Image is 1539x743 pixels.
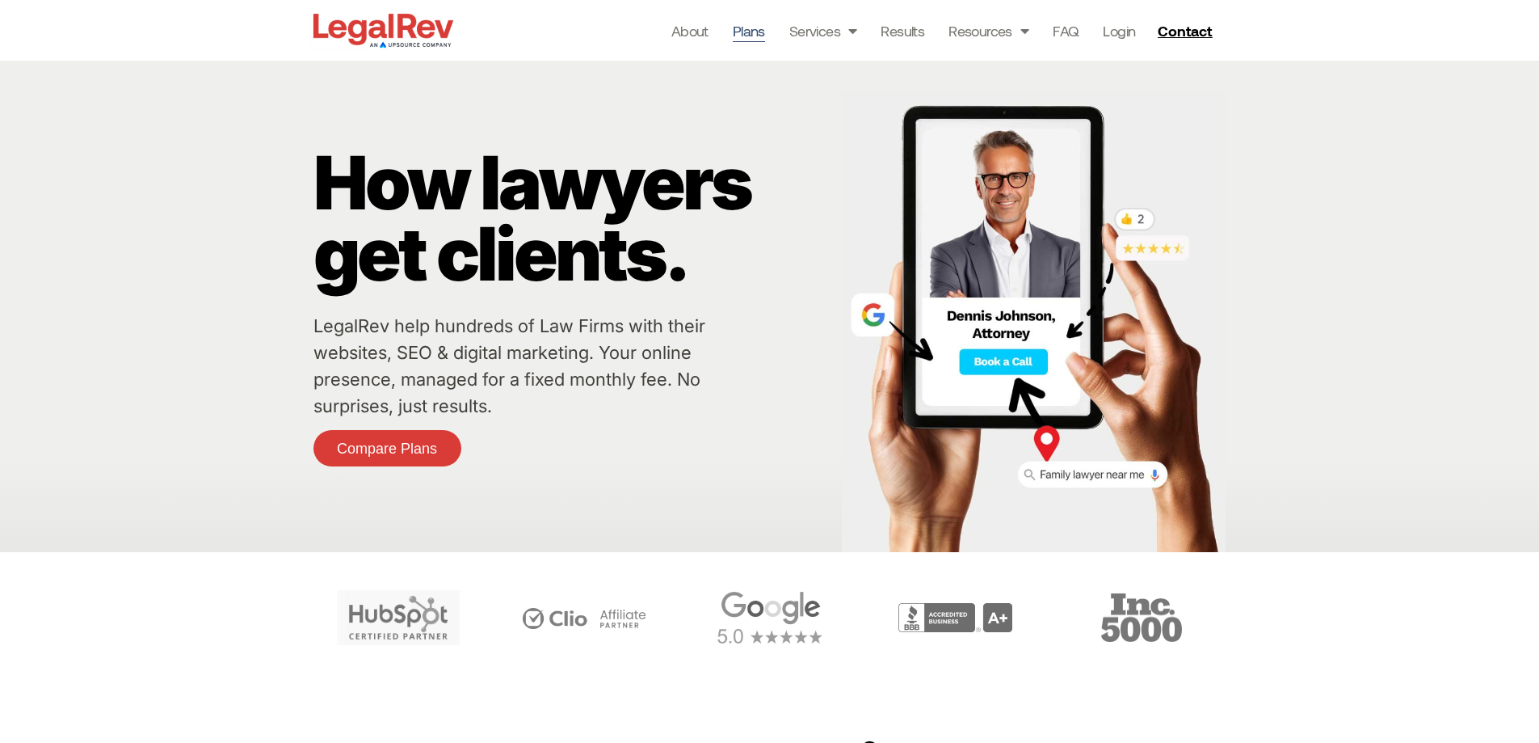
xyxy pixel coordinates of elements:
span: Compare Plans [337,441,437,456]
a: Plans [733,19,765,42]
a: Contact [1151,18,1222,44]
span: Contact [1158,23,1212,38]
div: 2 / 6 [867,576,1045,659]
nav: Menu [671,19,1136,42]
div: 3 / 6 [1053,576,1230,659]
a: LegalRev help hundreds of Law Firms with their websites, SEO & digital marketing. Your online pre... [313,315,705,416]
a: About [671,19,709,42]
a: FAQ [1053,19,1079,42]
div: 5 / 6 [309,576,487,659]
p: How lawyers get clients. [313,147,834,289]
div: 1 / 6 [681,576,859,659]
a: Resources [948,19,1028,42]
a: Results [881,19,924,42]
a: Services [789,19,857,42]
a: Compare Plans [313,430,461,466]
div: Carousel [309,576,1230,659]
a: Login [1103,19,1135,42]
div: 6 / 6 [495,576,673,659]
